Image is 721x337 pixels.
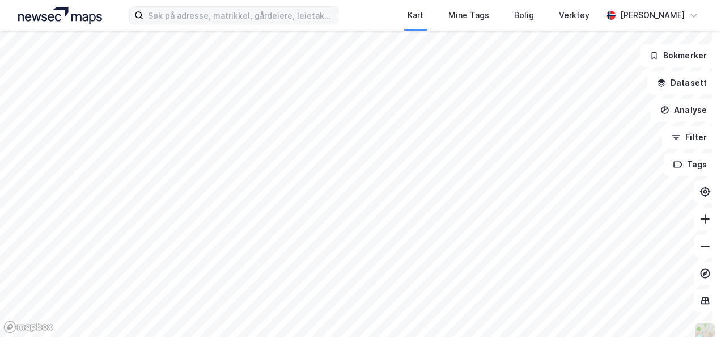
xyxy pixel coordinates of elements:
[514,9,534,22] div: Bolig
[559,9,589,22] div: Verktøy
[18,7,102,24] img: logo.a4113a55bc3d86da70a041830d287a7e.svg
[143,7,337,24] input: Søk på adresse, matrikkel, gårdeiere, leietakere eller personer
[408,9,423,22] div: Kart
[620,9,685,22] div: [PERSON_NAME]
[664,283,721,337] div: Kontrollprogram for chat
[448,9,489,22] div: Mine Tags
[664,283,721,337] iframe: Chat Widget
